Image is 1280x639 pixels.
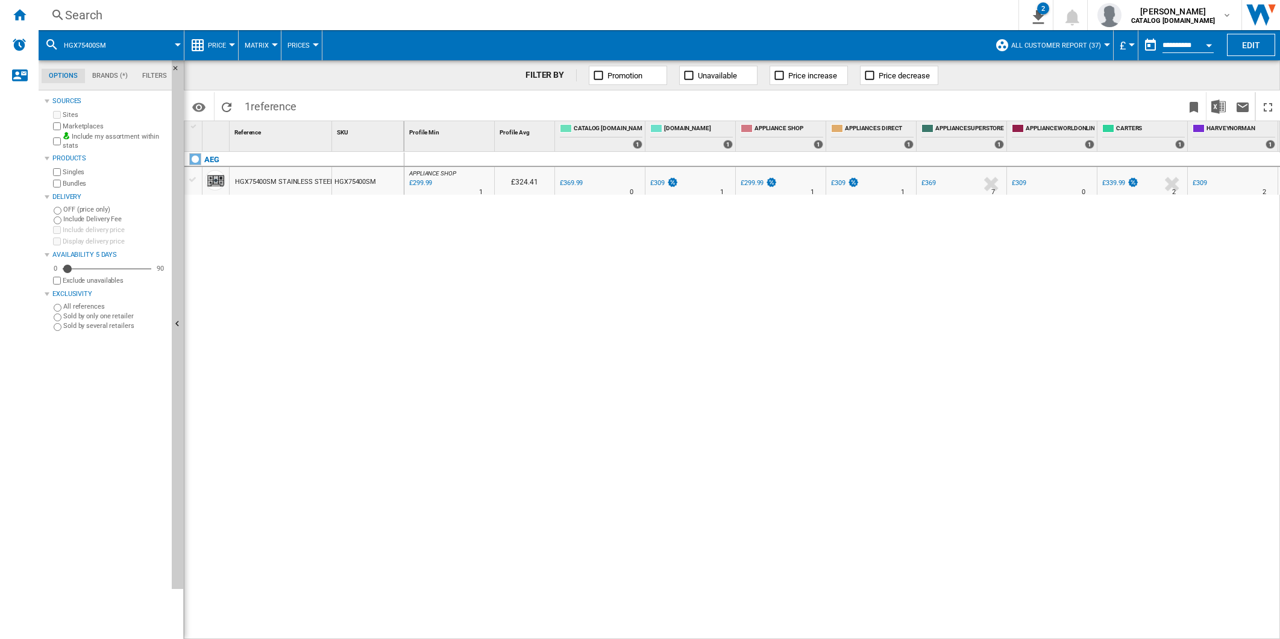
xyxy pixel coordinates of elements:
[53,180,61,187] input: Bundles
[334,121,404,140] div: SKU Sort None
[232,121,331,140] div: Sort None
[63,110,167,119] label: Sites
[52,154,167,163] div: Products
[720,186,724,198] div: Delivery Time : 1 day
[723,140,733,149] div: 1 offers sold by AO.COM
[739,177,777,189] div: £299.99
[1131,5,1215,17] span: [PERSON_NAME]
[1100,177,1139,189] div: £339.99
[334,121,404,140] div: Sort None
[45,30,178,60] div: HGX75400SM
[901,186,905,198] div: Delivery Time : 1 day
[85,69,135,83] md-tab-item: Brands (*)
[919,121,1006,151] div: APPLIANCESUPERSTORE 1 offers sold by APPLIANCESUPERSTORE
[679,66,758,85] button: Unavailable
[525,69,577,81] div: FILTER BY
[232,121,331,140] div: Reference Sort None
[497,121,554,140] div: Sort None
[54,313,61,321] input: Sold by only one retailer
[53,122,61,130] input: Marketplaces
[879,71,930,80] span: Price decrease
[53,277,61,285] input: Display delivery price
[497,121,554,140] div: Profile Avg Sort None
[1190,121,1278,151] div: HARVEYNORMAN 1 offers sold by HARVEYNORMAN
[407,121,494,140] div: Sort None
[154,264,167,273] div: 90
[54,323,61,331] input: Sold by several retailers
[811,186,814,198] div: Delivery Time : 1 day
[589,66,667,85] button: Promotion
[407,177,432,189] div: Last updated : Wednesday, 3 September 2025 02:40
[607,71,642,80] span: Promotion
[664,124,733,134] span: [DOMAIN_NAME]
[190,30,232,60] div: Price
[235,168,333,196] div: HGX75400SM STAINLESS STEEL
[245,30,275,60] div: Matrix
[52,289,167,299] div: Exclusivity
[63,168,167,177] label: Singles
[1266,140,1275,149] div: 1 offers sold by HARVEYNORMAN
[63,237,167,246] label: Display delivery price
[1256,92,1280,121] button: Maximize
[738,121,826,151] div: APPLIANCE SHOP 1 offers sold by APPLIANCE SHOP
[64,30,118,60] button: HGX75400SM
[845,124,914,134] span: APPLIANCES DIRECT
[65,7,987,24] div: Search
[788,71,837,80] span: Price increase
[52,250,167,260] div: Availability 5 Days
[53,168,61,176] input: Singles
[1100,121,1187,151] div: CARTERS 1 offers sold by CARTERS
[1085,140,1094,149] div: 1 offers sold by APPLIANCEWORLDONLINE
[63,276,167,285] label: Exclude unavailables
[847,177,859,187] img: promotionV3.png
[172,60,184,589] button: Hide
[904,140,914,149] div: 1 offers sold by APPLIANCES DIRECT
[1026,124,1094,134] span: APPLIANCEWORLDONLINE
[558,177,583,189] div: £369.99
[187,96,211,118] button: Options
[1172,186,1176,198] div: Delivery Time : 2 days
[1131,17,1215,25] b: CATALOG [DOMAIN_NAME]
[407,121,494,140] div: Profile Min Sort None
[630,186,633,198] div: Delivery Time : 0 day
[205,121,229,140] div: Sort None
[1182,92,1206,121] button: Bookmark this report
[63,312,167,321] label: Sold by only one retailer
[63,179,167,188] label: Bundles
[560,179,583,187] div: £369.99
[135,69,174,83] md-tab-item: Filters
[860,66,938,85] button: Price decrease
[1206,124,1275,134] span: HARVEYNORMAN
[648,121,735,151] div: [DOMAIN_NAME] 1 offers sold by AO.COM
[63,132,70,139] img: mysite-bg-18x18.png
[1012,179,1026,187] div: £309
[53,111,61,119] input: Sites
[994,140,1004,149] div: 1 offers sold by APPLIANCESUPERSTORE
[63,321,167,330] label: Sold by several retailers
[829,177,859,189] div: £309
[287,30,316,60] button: Prices
[633,140,642,149] div: 1 offers sold by CATALOG ELECTROLUX.UK
[52,96,167,106] div: Sources
[1011,42,1101,49] span: All Customer Report (37)
[995,30,1107,60] div: All Customer Report (37)
[829,121,916,151] div: APPLIANCES DIRECT 1 offers sold by APPLIANCES DIRECT
[765,177,777,187] img: promotionV3.png
[12,37,27,52] img: alerts-logo.svg
[557,121,645,151] div: CATALOG [DOMAIN_NAME] 1 offers sold by CATALOG ELECTROLUX.UK
[1010,177,1026,189] div: £309
[172,60,186,82] button: Hide
[63,132,167,151] label: Include my assortment within stats
[54,216,61,224] input: Include Delivery Fee
[1263,186,1266,198] div: Delivery Time : 2 days
[500,129,530,136] span: Profile Avg
[495,167,554,195] div: £324.41
[53,238,61,245] input: Display delivery price
[770,66,848,85] button: Price increase
[52,192,167,202] div: Delivery
[287,42,310,49] span: Prices
[54,304,61,312] input: All references
[1082,186,1085,198] div: Delivery Time : 0 day
[921,179,936,187] div: £369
